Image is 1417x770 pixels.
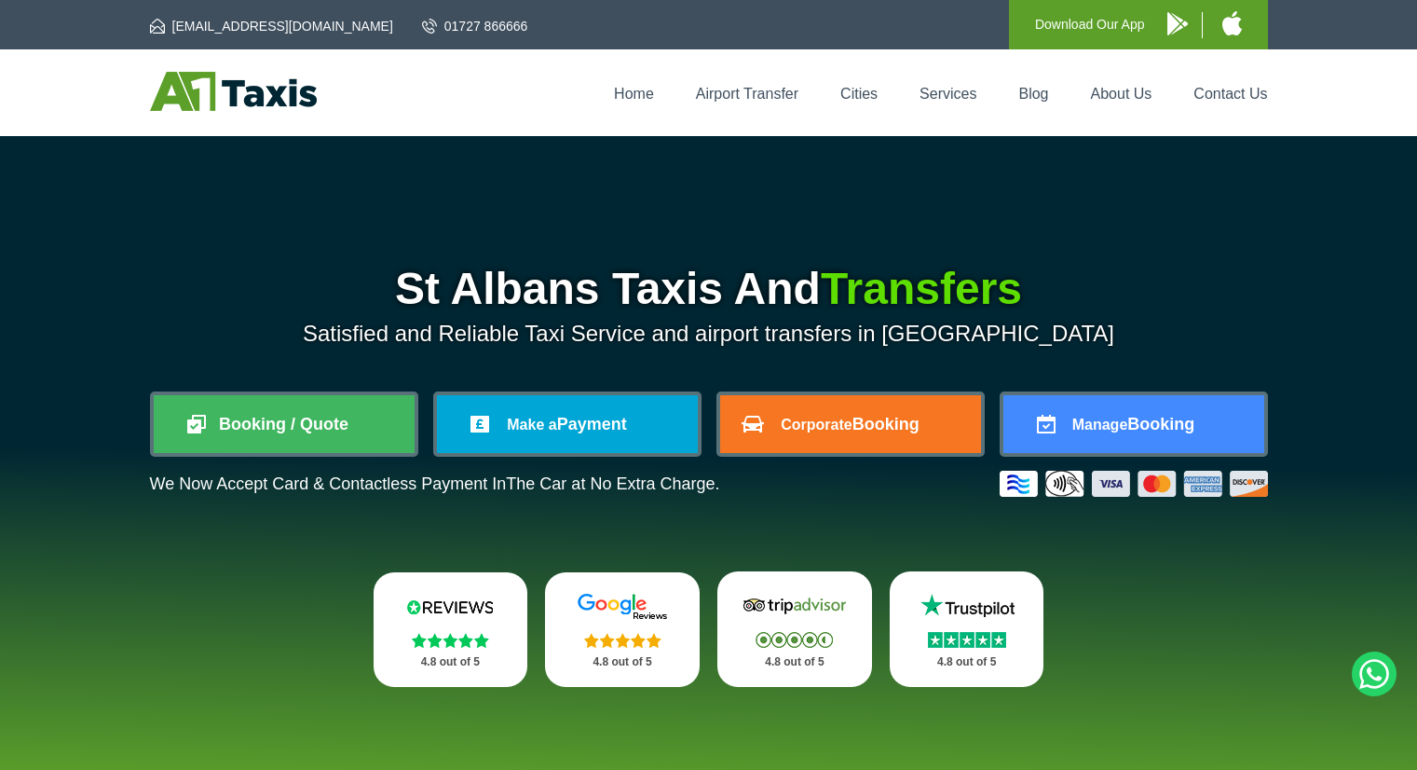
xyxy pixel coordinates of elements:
img: A1 Taxis Android App [1167,12,1188,35]
p: Download Our App [1035,13,1145,36]
img: Credit And Debit Cards [1000,471,1268,497]
img: Tripadvisor [739,592,851,620]
p: 4.8 out of 5 [910,651,1024,674]
a: 01727 866666 [422,17,528,35]
img: Trustpilot [911,592,1023,620]
a: [EMAIL_ADDRESS][DOMAIN_NAME] [150,17,393,35]
p: Satisfied and Reliable Taxi Service and airport transfers in [GEOGRAPHIC_DATA] [150,321,1268,347]
a: Reviews.io Stars 4.8 out of 5 [374,572,528,687]
a: Services [920,86,976,102]
a: Tripadvisor Stars 4.8 out of 5 [717,571,872,687]
p: 4.8 out of 5 [394,651,508,674]
a: CorporateBooking [720,395,981,453]
img: A1 Taxis iPhone App [1222,11,1242,35]
span: Corporate [781,417,852,433]
span: The Car at No Extra Charge. [506,474,719,493]
a: Airport Transfer [696,86,798,102]
img: Reviews.io [394,593,506,621]
img: Stars [584,633,661,648]
a: About Us [1091,86,1152,102]
a: Cities [840,86,878,102]
a: Booking / Quote [154,395,415,453]
img: Stars [412,633,489,648]
h1: St Albans Taxis And [150,267,1268,311]
span: Manage [1072,417,1128,433]
span: Make a [507,417,556,433]
a: Google Stars 4.8 out of 5 [545,572,700,687]
img: Stars [928,632,1006,648]
p: 4.8 out of 5 [565,651,679,674]
p: We Now Accept Card & Contactless Payment In [150,474,720,494]
a: Home [614,86,654,102]
a: Blog [1018,86,1048,102]
p: 4.8 out of 5 [738,651,852,674]
a: Trustpilot Stars 4.8 out of 5 [890,571,1044,687]
img: A1 Taxis St Albans LTD [150,72,317,111]
a: ManageBooking [1003,395,1264,453]
a: Make aPayment [437,395,698,453]
img: Stars [756,632,833,648]
span: Transfers [821,264,1022,313]
a: Contact Us [1193,86,1267,102]
img: Google [566,593,678,621]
